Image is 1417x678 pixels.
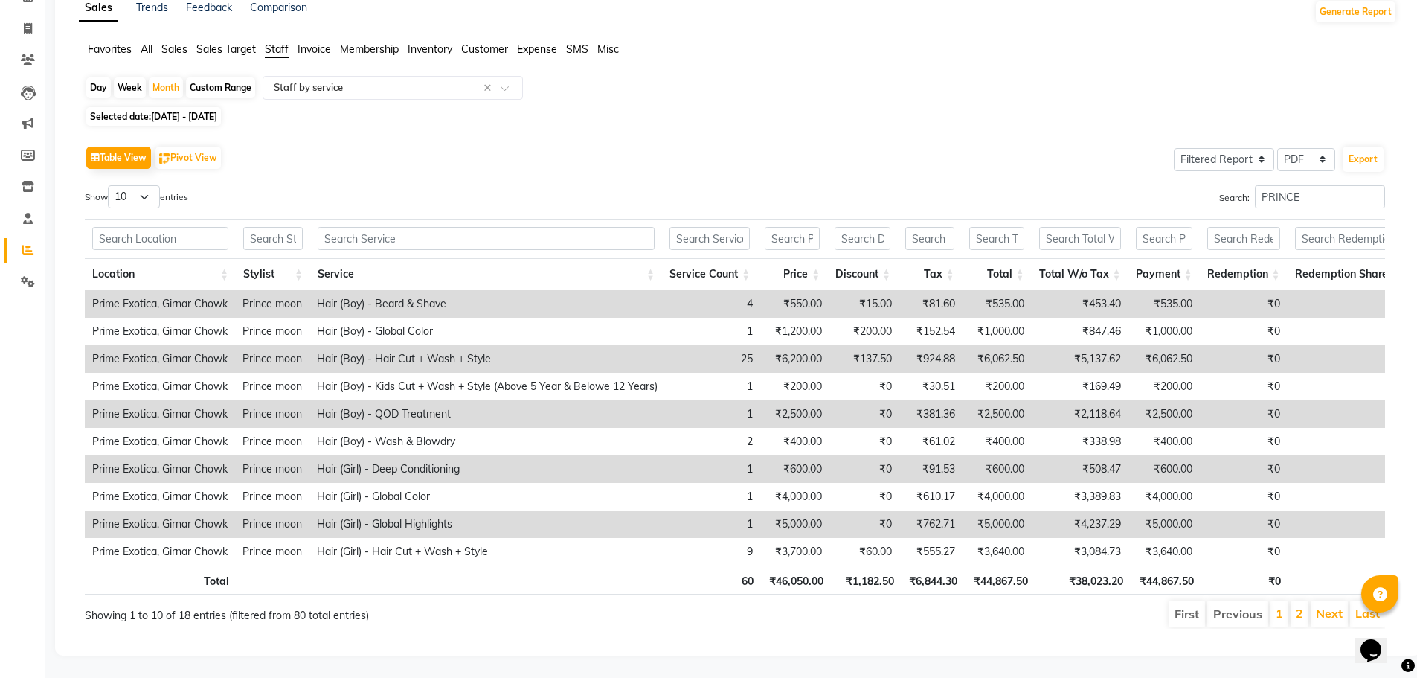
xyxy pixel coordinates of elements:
td: ₹1,000.00 [963,318,1032,345]
td: Prince moon [235,483,309,511]
td: 9 [665,538,760,566]
td: ₹924.88 [899,345,963,373]
th: Payment: activate to sort column ascending [1128,258,1200,290]
td: ₹91.53 [899,455,963,483]
span: Staff [265,42,289,56]
td: ₹0 [1288,345,1407,373]
td: ₹0 [829,373,899,400]
label: Search: [1219,185,1385,208]
td: ₹400.00 [1128,428,1200,455]
td: ₹81.60 [899,290,963,318]
td: ₹0 [829,511,899,538]
td: ₹0 [1288,455,1407,483]
td: Prince moon [235,345,309,373]
td: ₹0 [829,400,899,428]
td: ₹3,084.73 [1032,538,1128,566]
td: ₹3,700.00 [760,538,829,566]
a: Feedback [186,1,232,14]
td: 4 [665,290,760,318]
td: ₹3,389.83 [1032,483,1128,511]
iframe: chat widget [1355,618,1402,663]
span: Membership [340,42,399,56]
span: Invoice [298,42,331,56]
td: ₹0 [1288,318,1407,345]
td: Prime Exotica, Girnar Chowk [85,428,235,455]
td: ₹0 [1200,455,1288,483]
td: Prince moon [235,290,309,318]
span: Customer [461,42,508,56]
th: ₹1,182.50 [831,566,902,595]
td: 25 [665,345,760,373]
span: Misc [597,42,619,56]
th: ₹38,023.20 [1035,566,1131,595]
th: ₹44,867.50 [1131,566,1201,595]
th: Total: activate to sort column ascending [962,258,1032,290]
td: Prime Exotica, Girnar Chowk [85,373,235,400]
td: Prince moon [235,538,309,566]
td: ₹5,000.00 [1128,511,1200,538]
td: ₹338.98 [1032,428,1128,455]
td: ₹0 [1200,538,1288,566]
th: Price: activate to sort column ascending [757,258,827,290]
td: 2 [665,428,760,455]
td: ₹3,640.00 [963,538,1032,566]
td: ₹4,237.29 [1032,511,1128,538]
span: Clear all [483,80,496,96]
td: Hair (Boy) - Kids Cut + Wash + Style (Above 5 Year & Belowe 12 Years) [309,373,665,400]
td: Prime Exotica, Girnar Chowk [85,400,235,428]
td: ₹847.46 [1032,318,1128,345]
td: Prince moon [235,318,309,345]
a: 2 [1296,606,1303,621]
td: ₹1,200.00 [760,318,829,345]
td: ₹0 [1288,373,1407,400]
th: Stylist: activate to sort column ascending [236,258,310,290]
input: Search: [1255,185,1385,208]
td: ₹0 [1200,483,1288,511]
td: Prince moon [235,400,309,428]
td: ₹200.00 [963,373,1032,400]
input: Search Tax [905,227,954,250]
td: ₹0 [1200,400,1288,428]
td: 1 [665,483,760,511]
td: ₹4,000.00 [1128,483,1200,511]
td: ₹152.54 [899,318,963,345]
a: Comparison [250,1,307,14]
td: ₹200.00 [760,373,829,400]
th: Total W/o Tax: activate to sort column ascending [1032,258,1128,290]
td: ₹535.00 [963,290,1032,318]
a: Next [1316,606,1343,621]
td: ₹61.02 [899,428,963,455]
td: Hair (Boy) - QOD Treatment [309,400,665,428]
a: Last [1355,606,1380,621]
td: 1 [665,511,760,538]
td: Hair (Girl) - Deep Conditioning [309,455,665,483]
a: 1 [1276,606,1283,621]
td: ₹2,500.00 [963,400,1032,428]
td: Prince moon [235,373,309,400]
td: ₹0 [1288,290,1407,318]
div: Day [86,77,111,98]
input: Search Price [765,227,820,250]
div: Showing 1 to 10 of 18 entries (filtered from 80 total entries) [85,599,614,624]
input: Search Total [969,227,1024,250]
th: Redemption: activate to sort column ascending [1200,258,1288,290]
td: ₹0 [1288,511,1407,538]
td: ₹137.50 [829,345,899,373]
button: Export [1343,147,1384,172]
td: ₹200.00 [1128,373,1200,400]
a: Trends [136,1,168,14]
img: pivot.png [159,153,170,164]
span: Sales [161,42,187,56]
td: ₹453.40 [1032,290,1128,318]
td: ₹0 [1288,538,1407,566]
td: Prime Exotica, Girnar Chowk [85,511,235,538]
th: 60 [666,566,761,595]
th: Total [85,566,237,595]
td: Prime Exotica, Girnar Chowk [85,345,235,373]
td: ₹60.00 [829,538,899,566]
td: ₹535.00 [1128,290,1200,318]
button: Table View [86,147,151,169]
button: Generate Report [1316,1,1395,22]
td: ₹30.51 [899,373,963,400]
td: ₹2,500.00 [760,400,829,428]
